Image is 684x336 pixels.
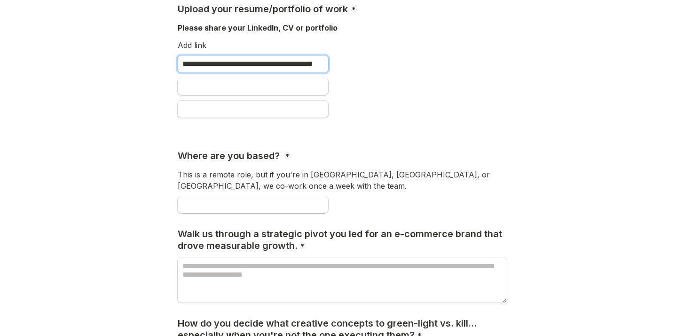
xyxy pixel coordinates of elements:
div: Add link [178,38,507,55]
input: Upload your resume/portfolio of work [178,56,328,72]
input: Untitled link field [178,78,328,95]
h3: Where are you based? [178,150,282,162]
span: Please share your LinkedIn, CV or portfolio [178,23,338,32]
input: Where are you based? [178,196,328,213]
p: This is a remote role, but if you're in [GEOGRAPHIC_DATA], [GEOGRAPHIC_DATA], or [GEOGRAPHIC_DATA... [178,169,507,192]
input: Untitled link field [178,101,328,118]
h3: Walk us through a strategic pivot you led for an e-commerce brand that drove measurable growth. [178,228,507,252]
textarea: Walk us through a strategic pivot you led for an e-commerce brand that drove measurable growth. [178,257,507,303]
h3: Upload your resume/portfolio of work [178,3,350,15]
